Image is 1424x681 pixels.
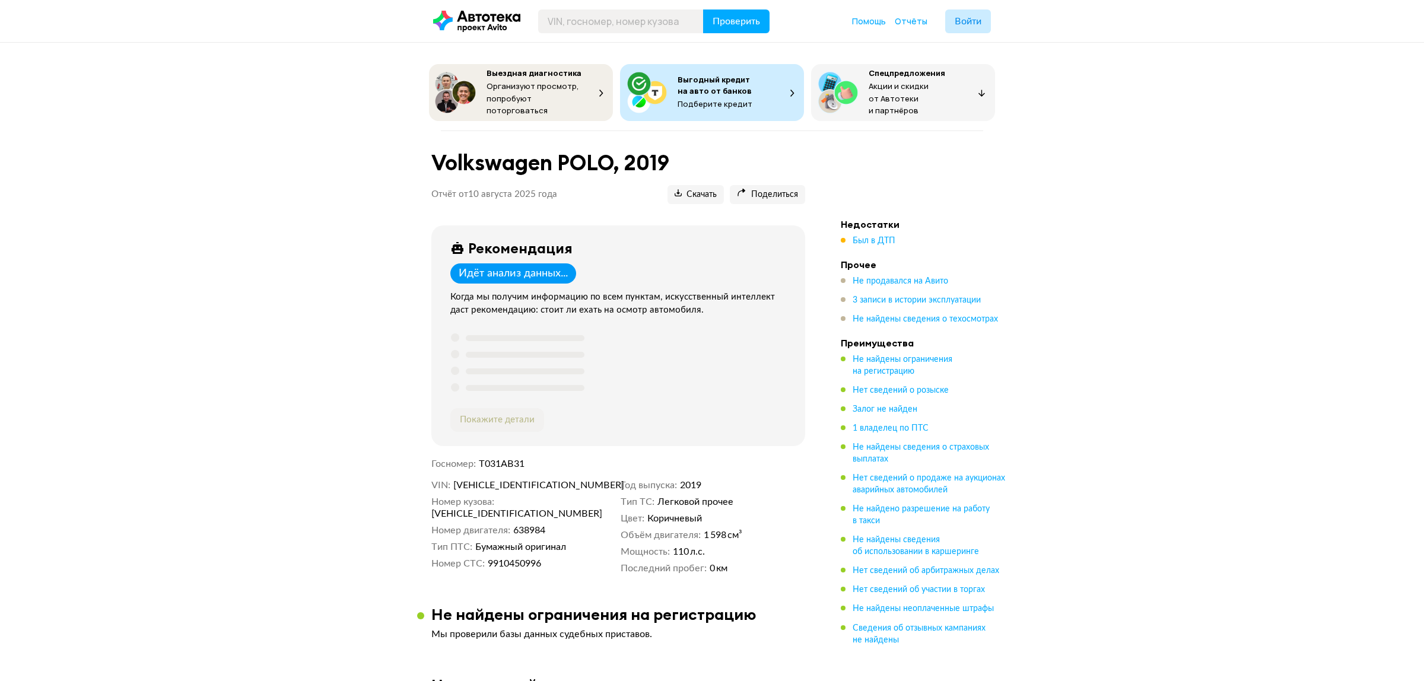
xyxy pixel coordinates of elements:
[841,259,1007,271] h4: Прочее
[895,15,927,27] a: Отчёты
[852,15,886,27] a: Помощь
[853,624,986,644] span: Сведения об отзывных кампаниях не найдены
[680,479,701,491] span: 2019
[678,98,752,109] span: Подберите кредит
[703,9,770,33] button: Проверить
[853,424,929,432] span: 1 владелец по ПТС
[853,405,917,413] span: Залог не найден
[853,585,985,594] span: Нет сведений об участии в торгах
[431,605,757,623] h3: Не найдены ограничения на регистрацию
[621,562,707,574] dt: Последний пробег
[853,443,989,463] span: Не найдены сведения о страховых выплатах
[621,479,677,491] dt: Год выпуска
[811,64,995,121] button: СпецпредложенияАкции и скидки от Автотеки и партнёров
[853,296,981,304] span: 3 записи в истории эксплуатации
[450,291,791,317] div: Когда мы получим информацию по всем пунктам, искусственный интеллект даст рекомендацию: стоит ли ...
[538,9,704,33] input: VIN, госномер, номер кузова
[673,546,705,558] span: 110 л.с.
[431,508,568,520] span: [VEHICLE_IDENTIFICATION_NUMBER]
[431,496,494,508] dt: Номер кузова
[620,64,804,121] button: Выгодный кредит на авто от банковПодберите кредит
[468,240,573,256] div: Рекомендация
[431,458,476,470] dt: Госномер
[869,68,945,78] span: Спецпредложения
[853,355,952,375] span: Не найдены ограничения на регистрацию
[431,558,485,569] dt: Номер СТС
[487,68,581,78] span: Выездная диагностика
[431,479,450,491] dt: VIN
[621,546,670,558] dt: Мощность
[431,541,472,553] dt: Тип ПТС
[459,267,568,280] div: Идёт анализ данных...
[479,459,525,469] span: Т031АВ31
[841,337,1007,349] h4: Преимущества
[621,513,644,524] dt: Цвет
[730,185,805,204] button: Поделиться
[667,185,724,204] button: Скачать
[647,513,702,524] span: Коричневый
[853,474,1005,494] span: Нет сведений о продаже на аукционах аварийных автомобилей
[853,536,979,556] span: Не найдены сведения об использовании в каршеринге
[853,604,994,613] span: Не найдены неоплаченные штрафы
[853,237,895,245] span: Был в ДТП
[621,496,654,508] dt: Тип ТС
[657,496,733,508] span: Легковой прочее
[737,189,798,201] span: Поделиться
[431,524,510,536] dt: Номер двигателя
[513,524,545,536] span: 638984
[488,558,541,569] span: 9910450996
[853,277,948,285] span: Не продавался на Авито
[704,529,742,541] span: 1 598 см³
[853,505,990,525] span: Не найдено разрешение на работу в такси
[853,567,999,575] span: Нет сведений об арбитражных делах
[450,408,544,432] button: Покажите детали
[955,17,981,26] span: Войти
[621,529,701,541] dt: Объём двигателя
[841,218,1007,230] h4: Недостатки
[713,17,760,26] span: Проверить
[431,628,805,640] p: Мы проверили базы данных судебных приставов.
[678,74,752,96] span: Выгодный кредит на авто от банков
[675,189,717,201] span: Скачать
[460,415,535,424] span: Покажите детали
[853,386,949,394] span: Нет сведений о розыске
[869,81,929,116] span: Акции и скидки от Автотеки и партнёров
[429,64,613,121] button: Выездная диагностикаОрганизуют просмотр, попробуют поторговаться
[945,9,991,33] button: Войти
[431,189,557,201] p: Отчёт от 10 августа 2025 года
[487,81,579,116] span: Организуют просмотр, попробуют поторговаться
[853,315,998,323] span: Не найдены сведения о техосмотрах
[710,562,727,574] span: 0 км
[431,150,805,176] h1: Volkswagen POLO, 2019
[475,541,566,553] span: Бумажный оригинал
[453,479,590,491] span: [VEHICLE_IDENTIFICATION_NUMBER]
